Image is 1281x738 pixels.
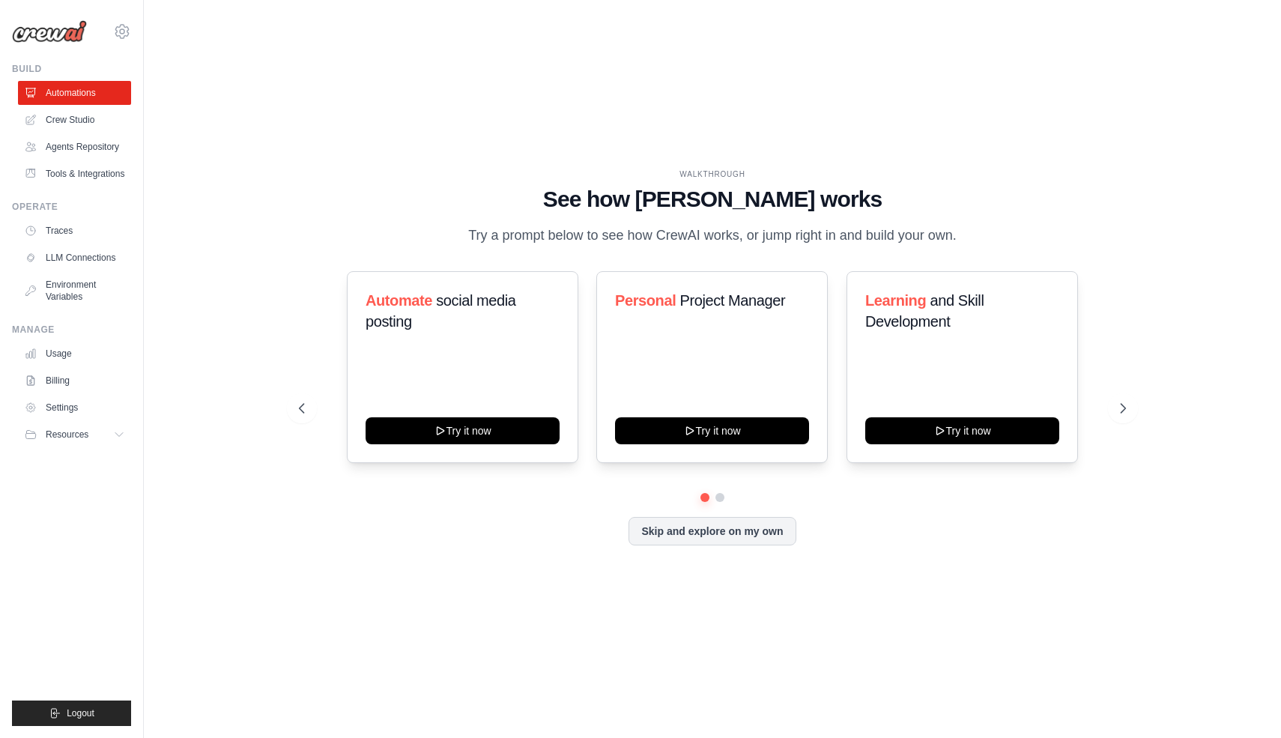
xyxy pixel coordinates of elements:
span: Project Manager [680,292,786,309]
div: WALKTHROUGH [299,169,1126,180]
button: Skip and explore on my own [629,517,796,545]
a: Agents Repository [18,135,131,159]
div: Build [12,63,131,75]
a: Environment Variables [18,273,131,309]
a: Traces [18,219,131,243]
span: Resources [46,429,88,441]
a: Settings [18,396,131,420]
button: Try it now [366,417,560,444]
button: Logout [12,701,131,726]
span: Learning [865,292,926,309]
button: Try it now [615,417,809,444]
a: LLM Connections [18,246,131,270]
p: Try a prompt below to see how CrewAI works, or jump right in and build your own. [461,225,964,246]
span: and Skill Development [865,292,984,330]
span: Automate [366,292,432,309]
h1: See how [PERSON_NAME] works [299,186,1126,213]
span: Personal [615,292,676,309]
a: Automations [18,81,131,105]
a: Crew Studio [18,108,131,132]
span: social media posting [366,292,516,330]
img: Logo [12,20,87,43]
span: Logout [67,707,94,719]
a: Tools & Integrations [18,162,131,186]
button: Resources [18,423,131,447]
a: Usage [18,342,131,366]
button: Try it now [865,417,1059,444]
a: Billing [18,369,131,393]
div: Manage [12,324,131,336]
div: Operate [12,201,131,213]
